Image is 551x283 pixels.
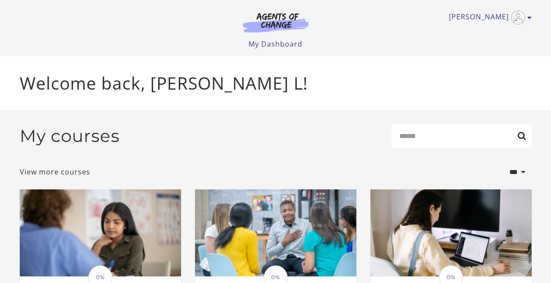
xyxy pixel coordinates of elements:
[20,70,532,96] p: Welcome back, [PERSON_NAME] L!
[234,12,318,33] img: Agents of Change Logo
[20,126,120,146] h2: My courses
[249,39,302,49] a: My Dashboard
[20,167,90,177] a: View more courses
[449,11,527,25] a: Toggle menu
